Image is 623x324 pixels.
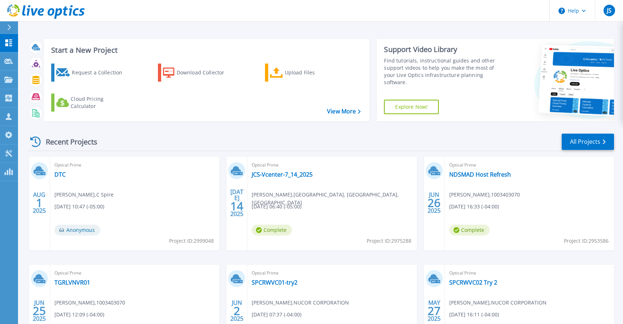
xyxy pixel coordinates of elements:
a: TGRLVNVR01 [54,279,90,286]
span: Complete [449,225,490,236]
span: [PERSON_NAME] , NUCOR CORPORATION [252,299,349,307]
a: SPCRWVC01-try2 [252,279,297,286]
span: 27 [428,308,441,314]
span: 2 [234,308,240,314]
div: Find tutorials, instructional guides and other support videos to help you make the most of your L... [384,57,504,86]
span: Project ID: 2999048 [169,237,214,245]
a: All Projects [562,134,614,150]
a: JCS-Vcenter-7_14_2025 [252,171,313,178]
div: Cloud Pricing Calculator [71,95,128,110]
div: JUN 2025 [32,298,46,324]
span: [PERSON_NAME] , 1003403070 [54,299,125,307]
a: SPCRWVC02 Try 2 [449,279,497,286]
span: 14 [230,203,243,209]
a: Explore Now! [384,100,439,114]
a: Cloud Pricing Calculator [51,94,132,112]
a: Request a Collection [51,64,132,82]
span: Optical Prime [54,269,215,277]
span: Anonymous [54,225,100,236]
div: MAY 2025 [427,298,441,324]
div: Upload Files [285,65,343,80]
a: Upload Files [265,64,345,82]
span: [PERSON_NAME] , NUCOR CORPORATION [449,299,547,307]
h3: Start a New Project [51,46,361,54]
a: NDSMAD Host Refresh [449,171,511,178]
span: [PERSON_NAME] , [GEOGRAPHIC_DATA], [GEOGRAPHIC_DATA], [GEOGRAPHIC_DATA] [252,191,416,207]
span: [DATE] 12:09 (-04:00) [54,311,104,319]
span: [DATE] 10:47 (-05:00) [54,203,104,211]
span: Optical Prime [449,269,610,277]
span: Optical Prime [54,161,215,169]
span: 25 [33,308,46,314]
span: [DATE] 07:37 (-04:00) [252,311,301,319]
span: [PERSON_NAME] , 1003403070 [449,191,520,199]
div: JUN 2025 [230,298,244,324]
span: JS [607,8,611,13]
div: [DATE] 2025 [230,190,244,216]
span: [DATE] 06:40 (-05:00) [252,203,301,211]
span: Project ID: 2953586 [564,237,609,245]
span: Optical Prime [449,161,610,169]
div: JUN 2025 [427,190,441,216]
span: Optical Prime [252,269,412,277]
span: 1 [36,200,43,206]
div: AUG 2025 [32,190,46,216]
a: DTC [54,171,66,178]
span: [PERSON_NAME] , C Spire [54,191,114,199]
div: Support Video Library [384,45,504,54]
div: Recent Projects [28,133,107,151]
span: Project ID: 2975288 [367,237,411,245]
a: View More [327,108,361,115]
a: Download Collector [158,64,238,82]
span: Complete [252,225,292,236]
div: Download Collector [177,65,234,80]
span: [DATE] 16:33 (-04:00) [449,203,499,211]
span: [DATE] 16:11 (-04:00) [449,311,499,319]
div: Request a Collection [72,65,129,80]
span: Optical Prime [252,161,412,169]
span: 26 [428,200,441,206]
